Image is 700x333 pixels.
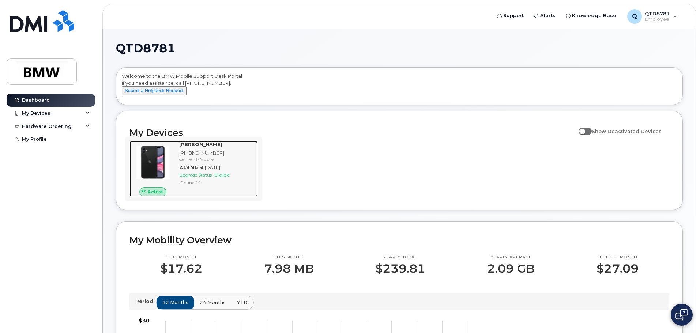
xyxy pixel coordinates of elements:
[179,172,213,178] span: Upgrade Status:
[179,150,255,156] div: [PHONE_NUMBER]
[160,262,202,275] p: $17.62
[122,87,187,93] a: Submit a Helpdesk Request
[129,127,575,138] h2: My Devices
[139,317,150,324] tspan: $30
[200,299,226,306] span: 24 months
[179,156,255,162] div: Carrier: T-Mobile
[122,73,677,102] div: Welcome to the BMW Mobile Support Desk Portal If you need assistance, call [PHONE_NUMBER].
[160,254,202,260] p: This month
[214,172,230,178] span: Eligible
[579,124,584,130] input: Show Deactivated Devices
[147,188,163,195] span: Active
[375,254,425,260] p: Yearly total
[122,86,187,95] button: Submit a Helpdesk Request
[116,43,175,54] span: QTD8781
[264,254,314,260] p: This month
[129,235,669,246] h2: My Mobility Overview
[375,262,425,275] p: $239.81
[675,309,688,321] img: Open chat
[596,262,639,275] p: $27.09
[129,141,258,197] a: Active[PERSON_NAME][PHONE_NUMBER]Carrier: T-Mobile2.19 MBat [DATE]Upgrade Status:EligibleiPhone 11
[179,141,222,147] strong: [PERSON_NAME]
[135,145,170,180] img: iPhone_11.jpg
[179,164,198,170] span: 2.19 MB
[487,254,535,260] p: Yearly average
[596,254,639,260] p: Highest month
[179,179,255,186] div: iPhone 11
[264,262,314,275] p: 7.98 MB
[487,262,535,275] p: 2.09 GB
[199,164,220,170] span: at [DATE]
[237,299,248,306] span: YTD
[592,128,662,134] span: Show Deactivated Devices
[135,298,156,305] p: Period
